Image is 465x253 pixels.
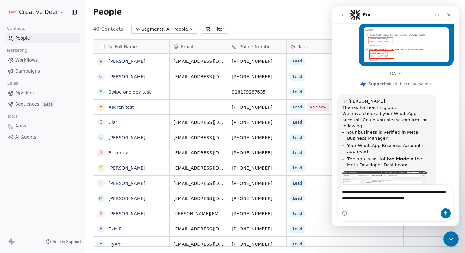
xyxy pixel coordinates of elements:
[290,195,305,202] span: Lead
[141,26,165,33] span: Segments:
[4,112,20,121] span: Tools
[232,226,282,232] span: [PHONE_NUMBER]
[5,88,104,246] div: Hi [PERSON_NAME],Thanks for reaching out.We have checked your WhatsApp account. Could you please ...
[46,239,81,244] a: Help & Support
[10,104,99,123] div: We have checked your WhatsApp account. Could you please confirm the following:
[173,150,224,156] span: [EMAIL_ADDRESS][DOMAIN_NAME]
[307,103,329,111] span: No Show
[108,165,145,171] a: [PERSON_NAME]
[173,134,224,141] span: [EMAIL_ADDRESS][DOMAIN_NAME]
[52,150,77,155] b: Live Mode
[443,231,459,247] iframe: Intercom live chat
[15,150,99,161] li: The app is set to in the Meta Developer Dashboard
[15,35,30,42] span: People
[181,43,193,50] span: Email
[15,123,26,129] span: Apps
[170,40,228,53] div: Email
[290,225,305,233] span: Lead
[173,119,224,126] span: [EMAIL_ADDRESS][DOMAIN_NAME]
[290,149,305,157] span: Lead
[15,57,38,63] span: Workflows
[290,210,305,217] span: Lead
[5,121,80,131] a: Apps
[173,241,224,247] span: [EMAIL_ADDRESS][DOMAIN_NAME]
[99,241,103,247] div: H
[232,119,282,126] span: [PHONE_NUMBER]
[108,59,145,64] a: [PERSON_NAME]
[42,101,54,107] span: Beta
[173,58,224,64] span: [EMAIL_ADDRESS][DOMAIN_NAME]
[108,181,145,186] a: [PERSON_NAME]
[108,211,145,216] a: [PERSON_NAME]
[108,226,122,231] a: Ezio P
[99,149,102,156] div: B
[115,43,137,50] span: Full Name
[15,123,99,135] li: Your business is verified in Meta Business Manager
[100,58,102,65] div: P
[232,134,282,141] span: [PHONE_NUMBER]
[290,73,305,81] span: Lead
[108,202,119,212] button: Send a message…
[93,25,123,33] span: 40 Contacts
[108,242,122,247] a: HyAm
[100,180,102,186] div: I
[5,66,80,76] a: Campaigns
[15,134,36,140] span: AI Agents
[5,55,80,65] a: Workflows
[108,120,117,125] a: Clar
[232,241,282,247] span: [PHONE_NUMBER]
[298,43,308,50] span: Tags
[15,136,99,148] li: Your WhatsApp Business Account is approved
[290,88,305,96] span: Lead
[99,134,103,141] div: D
[5,99,80,109] a: SequencesBeta
[108,150,128,155] a: Beverley
[232,58,282,64] span: [PHONE_NUMBER]
[9,8,16,16] img: Logo%20CD1.pdf%20(1).png
[93,40,169,53] div: Full Name
[232,195,282,202] span: [PHONE_NUMBER]
[290,240,305,248] span: Lead
[100,225,102,232] div: E
[4,46,30,55] span: Marketing
[290,134,305,141] span: Lead
[99,195,103,202] div: M
[232,165,282,171] span: [PHONE_NUMBER]
[173,226,224,232] span: [EMAIL_ADDRESS][DOMAIN_NAME]
[232,180,282,186] span: [PHONE_NUMBER]
[93,54,170,247] div: grid
[99,119,102,126] div: C
[290,179,305,187] span: Lead
[100,88,102,95] div: S
[287,40,345,53] div: Tags
[5,178,121,196] textarea: Message…
[173,195,224,202] span: [EMAIL_ADDRESS][DOMAIN_NAME]
[52,239,81,244] span: Help & Support
[108,135,145,140] a: [PERSON_NAME]
[15,101,39,107] span: Sequences
[290,164,305,172] span: Lead
[10,98,99,105] div: Thanks for reaching out.
[99,165,102,171] div: C
[290,57,305,65] span: Lead
[290,119,305,126] span: Lead
[166,26,188,33] span: All People
[232,211,282,217] span: [PHONE_NUMBER]
[232,89,282,95] span: 918179267635
[19,8,58,16] span: Creative Deer
[173,74,224,80] span: [EMAIL_ADDRESS][DOMAIN_NAME]
[8,7,66,17] button: Creative Deer
[15,90,35,96] span: Pipelines
[332,6,459,226] iframe: Intercom live chat
[202,25,228,34] button: Filter
[10,92,99,98] div: Hi [PERSON_NAME],
[173,165,224,171] span: [EMAIL_ADDRESS][DOMAIN_NAME]
[239,43,272,50] span: Phone Number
